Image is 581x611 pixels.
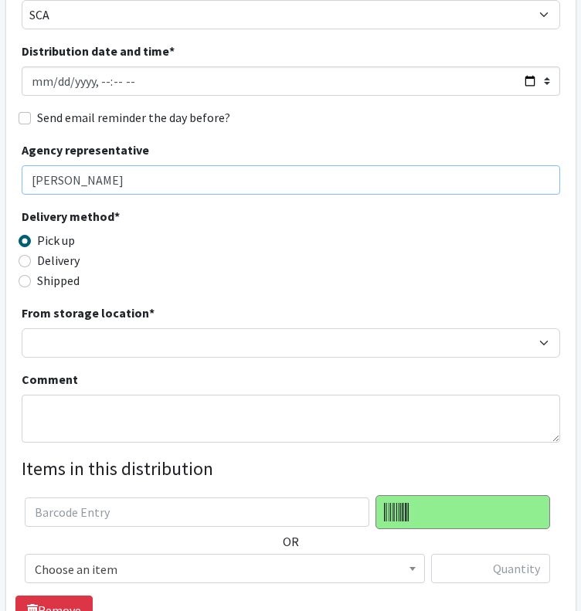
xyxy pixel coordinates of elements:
abbr: required [114,209,120,224]
input: Barcode Entry [25,497,369,527]
legend: Items in this distribution [22,455,560,483]
label: Shipped [37,271,80,290]
abbr: required [149,305,155,321]
abbr: required [169,43,175,59]
label: Delivery [37,251,80,270]
legend: Delivery method [22,207,156,231]
label: Pick up [37,231,75,249]
label: Agency representative [22,141,149,159]
span: Choose an item [25,554,425,583]
label: Distribution date and time [22,42,175,60]
label: Send email reminder the day before? [37,108,230,127]
span: Choose an item [35,558,415,580]
label: Comment [22,370,78,389]
input: Quantity [431,554,550,583]
label: OR [283,532,299,551]
label: From storage location [22,304,155,322]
